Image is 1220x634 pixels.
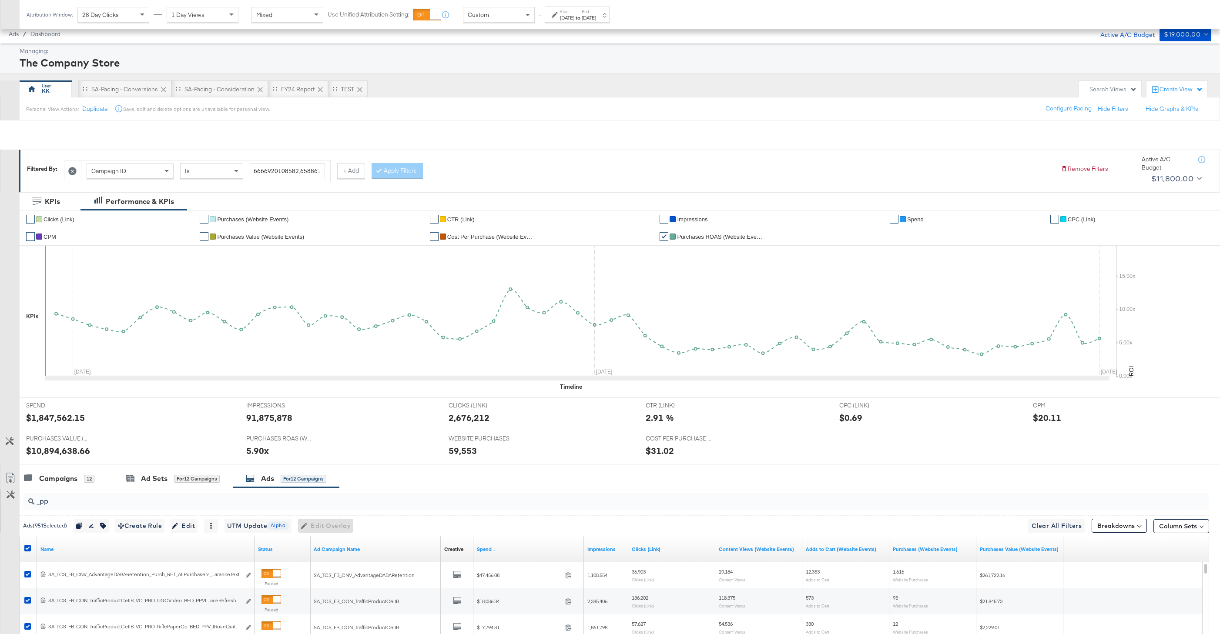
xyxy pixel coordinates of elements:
[1164,29,1200,40] div: $19,000.00
[477,598,562,604] span: $18,086.34
[449,444,477,457] div: 59,553
[217,234,304,240] span: Purchases Value (Website Events)
[19,30,30,37] span: /
[82,105,108,113] button: Duplicate
[632,577,654,582] sub: Clicks (Link)
[893,577,928,582] sub: Website Purchases
[893,568,904,575] span: 1,616
[174,475,220,483] div: for 12 Campaigns
[893,594,898,601] span: 95
[40,546,251,553] a: Ad Name.
[646,411,674,424] div: 2.91 %
[444,546,463,553] a: Shows the creative associated with your ad.
[26,312,39,320] div: KPIs
[1098,105,1128,113] button: Hide Filters
[225,519,292,533] button: UTM UpdateAlpha
[980,572,1005,578] span: $261,722.16
[115,519,164,533] button: Create Rule
[1032,521,1082,531] span: Clear All Filters
[26,12,73,18] div: Attribution Window:
[1050,215,1059,224] a: ✔
[246,434,312,443] span: PURCHASES ROAS (WEBSITE EVENTS)
[26,401,91,410] span: SPEND
[341,85,354,93] div: TEST
[582,14,596,21] div: [DATE]
[314,546,437,553] a: Name of Campaign this Ad belongs to.
[560,383,582,391] div: Timeline
[20,47,1209,55] div: Managing:
[574,14,582,21] strong: to
[171,11,204,19] span: 1 Day Views
[980,546,1060,553] a: The total value of the purchase actions tracked by your Custom Audience pixel on your website aft...
[39,474,77,484] div: Campaigns
[719,621,733,627] span: 54,536
[141,474,168,484] div: Ad Sets
[839,401,905,410] span: CPC (LINK)
[980,624,1000,631] span: $2,229.01
[314,572,415,578] span: SA_TCS_FB_CNV_AdvantageDABARetention
[587,546,625,553] a: The number of times your ad was served. On mobile apps an ad is counted as served the first time ...
[1089,85,1137,93] div: Search Views
[587,624,607,631] span: 1,861,798
[719,577,745,582] sub: Content Views
[893,603,928,608] sub: Website Purchases
[185,167,190,175] span: Is
[23,522,67,530] div: Ads ( 951 Selected)
[719,594,735,601] span: 118,375
[806,568,820,575] span: 12,353
[660,232,668,241] a: ✔
[45,197,60,207] div: KPIs
[27,165,57,173] div: Filtered By:
[26,106,79,113] div: Personal View Actions:
[272,87,277,91] div: Drag to reorder tab
[907,216,924,223] span: Spend
[1039,101,1098,117] button: Configure Pacing
[261,474,274,484] div: Ads
[176,87,181,91] div: Drag to reorder tab
[632,621,646,627] span: 57,627
[646,444,674,457] div: $31.02
[256,11,272,19] span: Mixed
[26,444,90,457] div: $10,894,638.66
[632,603,654,608] sub: Clicks (Link)
[84,475,94,483] div: 12
[261,581,281,587] label: Paused
[44,216,74,223] span: Clicks (Link)
[48,571,241,578] div: SA_TCS_FB_CNV_AdvantageDABARetention_Purch_RET_AllPurchasers_...aranceText
[806,603,829,608] sub: Adds to Cart
[468,11,489,19] span: Custom
[449,411,489,424] div: 2,676,212
[1151,172,1193,185] div: $11,800.00
[48,623,241,630] div: SA_TCS_FB_CON_TrafficProductCellB_VC_PRO_RiflePaperCo_BED_PPV...lRoseQuilt
[477,624,562,631] span: $17,794.81
[477,572,562,578] span: $47,456.08
[449,401,514,410] span: CLICKS (LINK)
[337,163,365,179] button: + Add
[806,546,886,553] a: The number of times an item was added to a shopping cart tracked by your Custom Audience pixel on...
[719,546,799,553] a: The number of content views tracked by your Custom Audience pixel on your website after people vi...
[332,87,337,91] div: Drag to reorder tab
[314,624,399,631] span: SA_TCS_FB_CON_TrafficProductCellB
[560,14,574,21] div: [DATE]
[174,521,195,531] span: Edit
[536,15,544,18] span: ↑
[1033,401,1098,410] span: CPM
[646,401,711,410] span: CTR (LINK)
[123,106,270,113] div: Save, edit and delete options are unavailable for personal view.
[328,10,409,19] label: Use Unified Attribution Setting:
[677,216,707,223] span: Impressions
[1028,519,1085,533] button: Clear All Filters
[893,621,898,627] span: 12
[26,232,35,241] a: ✔
[632,568,646,575] span: 36,903
[1092,519,1147,533] button: Breakdowns
[26,411,85,424] div: $1,847,562.15
[1142,155,1190,171] div: Active A/C Budget
[9,30,19,37] span: Ads
[430,215,439,224] a: ✔
[1148,172,1203,186] button: $11,800.00
[246,444,269,457] div: 5.90x
[1146,105,1198,113] button: Hide Graphs & KPIs
[806,621,814,627] span: 330
[560,9,574,14] label: Start:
